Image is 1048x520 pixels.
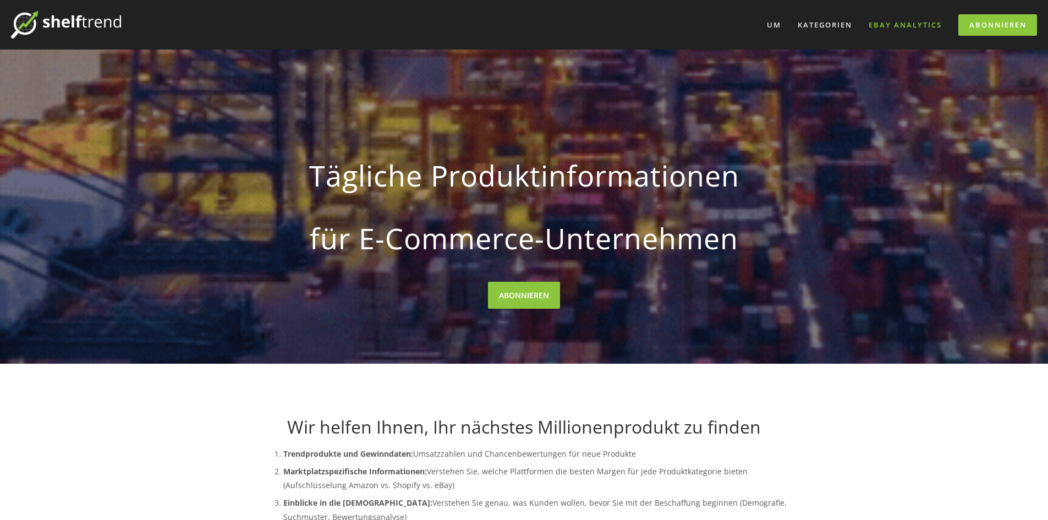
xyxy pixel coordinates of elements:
font: Um [767,20,781,30]
a: ABONNIEREN [488,282,560,309]
img: RegalTrend [11,11,121,39]
font: eBay Analytics [869,20,942,30]
font: Tägliche Produktinformationen [309,156,739,195]
font: Kategorien [798,20,852,30]
font: ABONNIEREN [499,290,549,300]
font: für E-Commerce-Unternehmen [310,218,738,258]
font: Verstehen Sie, welche Plattformen die besten Margen für jede Produktkategorie bieten (Aufschlüsse... [283,466,750,490]
a: eBay Analytics [862,16,949,34]
font: Wir helfen Ihnen, Ihr nächstes Millionenprodukt zu finden [287,415,761,439]
font: Abonnieren [969,20,1027,30]
font: Umsatzzahlen und Chancenbewertungen für neue Produkte [413,448,636,459]
font: Trendprodukte und Gewinndaten: [283,448,413,459]
a: Um [760,16,788,34]
font: Marktplatzspezifische Informationen: [283,466,427,477]
font: Einblicke in die [DEMOGRAPHIC_DATA]: [283,497,432,508]
a: Abonnieren [958,14,1037,36]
